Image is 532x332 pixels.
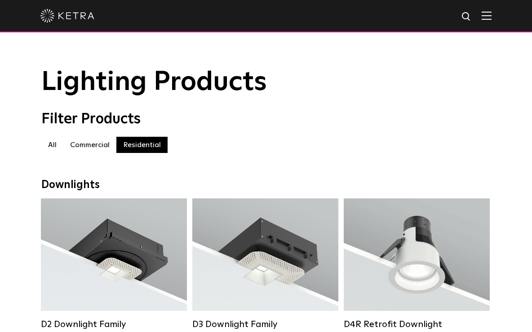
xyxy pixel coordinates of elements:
[41,319,187,330] div: D2 Downlight Family
[344,319,490,330] div: D4R Retrofit Downlight
[41,198,187,329] a: D2 Downlight Family Lumen Output:1200Colors:White / Black / Gloss Black / Silver / Bronze / Silve...
[63,137,116,153] label: Commercial
[41,137,63,153] label: All
[40,9,94,22] img: ketra-logo-2019-white
[41,179,491,192] div: Downlights
[482,11,492,20] img: Hamburger%20Nav.svg
[192,198,338,329] a: D3 Downlight Family Lumen Output:700 / 900 / 1100Colors:White / Black / Silver / Bronze / Paintab...
[461,11,472,22] img: search icon
[116,137,168,153] label: Residential
[41,111,491,128] div: Filter Products
[344,198,490,329] a: D4R Retrofit Downlight Lumen Output:800Colors:White / BlackBeam Angles:15° / 25° / 40° / 60°Watta...
[41,69,267,96] span: Lighting Products
[192,319,338,330] div: D3 Downlight Family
